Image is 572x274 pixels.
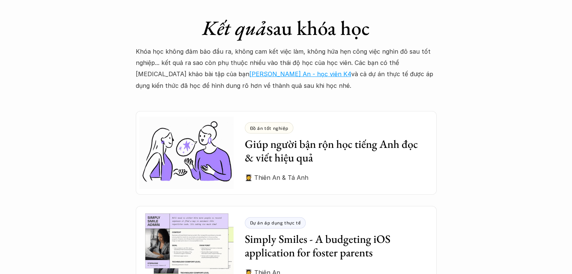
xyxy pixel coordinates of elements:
[245,232,425,259] h3: Simply Smiles - A budgeting iOS application for foster parents
[245,137,425,164] h3: Giúp người bận rộn học tiếng Anh đọc & viết hiệu quả
[202,15,266,41] em: Kết quả
[249,70,351,78] a: [PERSON_NAME] An - học viên K4
[136,16,437,40] h1: sau khóa học
[250,220,301,225] p: Dự án áp dụng thực tế
[245,172,425,183] p: 👩‍🎓 Thiên An & Tá Anh
[250,125,288,131] p: Đồ án tốt nghiệp
[136,46,437,92] p: Khóa học không đảm bảo đầu ra, không cam kết việc làm, không hứa hẹn công việc nghìn đô sau tốt n...
[136,111,437,194] a: Đồ án tốt nghiệpGiúp người bận rộn học tiếng Anh đọc & viết hiệu quả👩‍🎓 Thiên An & Tá Anh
